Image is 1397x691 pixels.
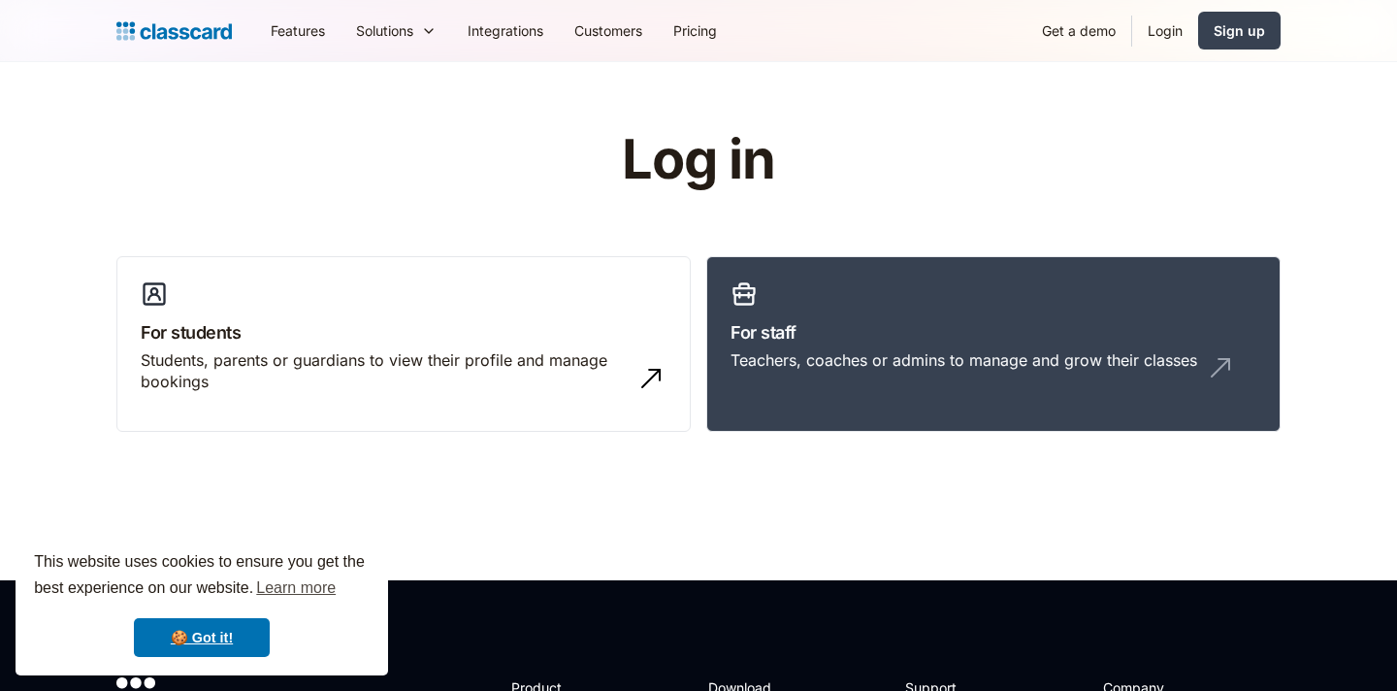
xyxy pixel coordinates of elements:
a: home [116,17,232,45]
div: Students, parents or guardians to view their profile and manage bookings [141,349,628,393]
h1: Log in [391,130,1007,190]
a: learn more about cookies [253,574,339,603]
a: Pricing [658,9,732,52]
a: Get a demo [1026,9,1131,52]
a: Login [1132,9,1198,52]
a: Customers [559,9,658,52]
div: Sign up [1214,20,1265,41]
div: Solutions [356,20,413,41]
div: cookieconsent [16,532,388,675]
div: Teachers, coaches or admins to manage and grow their classes [731,349,1197,371]
h3: For staff [731,319,1256,345]
div: Solutions [341,9,452,52]
a: Features [255,9,341,52]
a: Integrations [452,9,559,52]
a: For studentsStudents, parents or guardians to view their profile and manage bookings [116,256,691,433]
a: dismiss cookie message [134,618,270,657]
a: Sign up [1198,12,1281,49]
a: For staffTeachers, coaches or admins to manage and grow their classes [706,256,1281,433]
h3: For students [141,319,666,345]
span: This website uses cookies to ensure you get the best experience on our website. [34,550,370,603]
